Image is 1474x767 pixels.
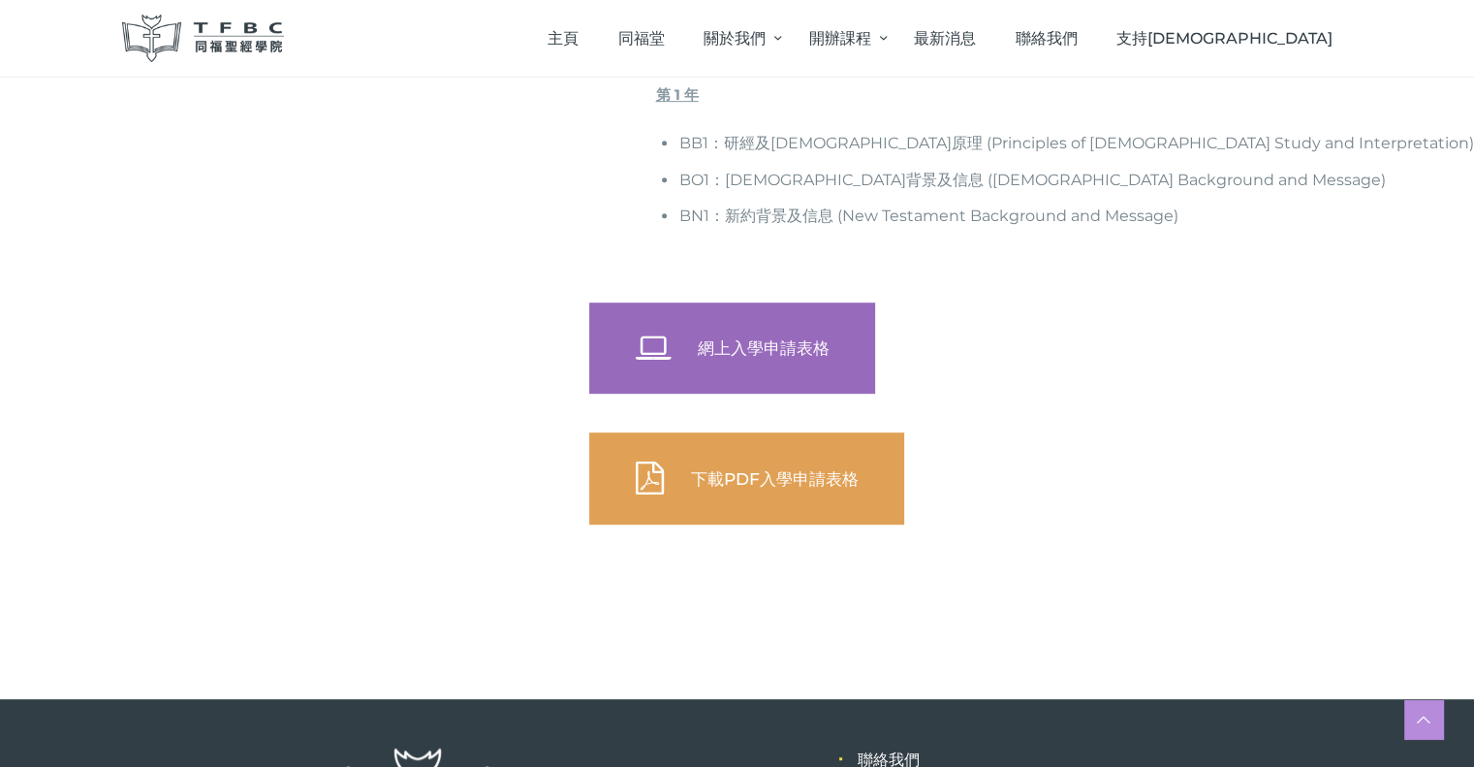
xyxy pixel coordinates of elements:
span: 下載PDF入學申請表格 [690,469,858,489]
a: 同福堂 [598,10,684,67]
a: 聯絡我們 [995,10,1097,67]
span: 開辦課程 [809,29,871,48]
li: BO1：[DEMOGRAPHIC_DATA]背景及信息 ([DEMOGRAPHIC_DATA] Background and Message) [678,167,1474,193]
span: 支持[DEMOGRAPHIC_DATA] [1116,29,1333,48]
a: 最新消息 [894,10,996,67]
a: Scroll to top [1404,700,1443,739]
a: 關於我們 [684,10,789,67]
span: 同福堂 [618,29,665,48]
span: 最新消息 [914,29,976,48]
img: 同福聖經學院 TFBC [122,15,285,62]
a: 下載PDF入學申請表格 [589,432,904,525]
li: BN1：新約背景及信息 (New Testament Background and Message) [678,203,1474,229]
span: 主頁 [548,29,579,48]
span: 關於我們 [704,29,766,48]
li: BB1：研經及[DEMOGRAPHIC_DATA]原理 (Principles of [DEMOGRAPHIC_DATA] Study and Interpretation) [678,130,1474,156]
a: 網上入學申請表格 [589,303,875,395]
strong: 第 1 年 [655,85,698,104]
span: 網上入學申請表格 [697,338,829,358]
span: 聯絡我們 [1016,29,1078,48]
a: 支持[DEMOGRAPHIC_DATA] [1097,10,1353,67]
a: 開辦課程 [789,10,894,67]
a: 主頁 [528,10,599,67]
